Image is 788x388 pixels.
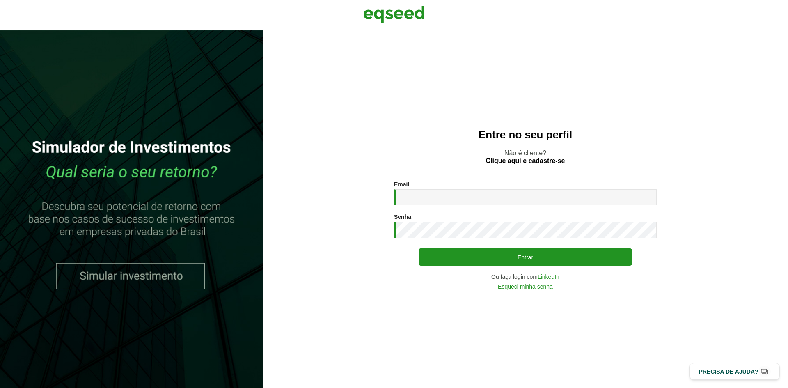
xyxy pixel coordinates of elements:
[363,4,425,25] img: EqSeed Logo
[486,158,565,164] a: Clique aqui e cadastre-se
[279,129,772,141] h2: Entre no seu perfil
[394,214,411,220] label: Senha
[279,149,772,165] p: Não é cliente?
[498,284,553,289] a: Esqueci minha senha
[394,274,657,280] div: Ou faça login com
[394,181,409,187] label: Email
[419,248,632,266] button: Entrar
[538,274,559,280] a: LinkedIn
